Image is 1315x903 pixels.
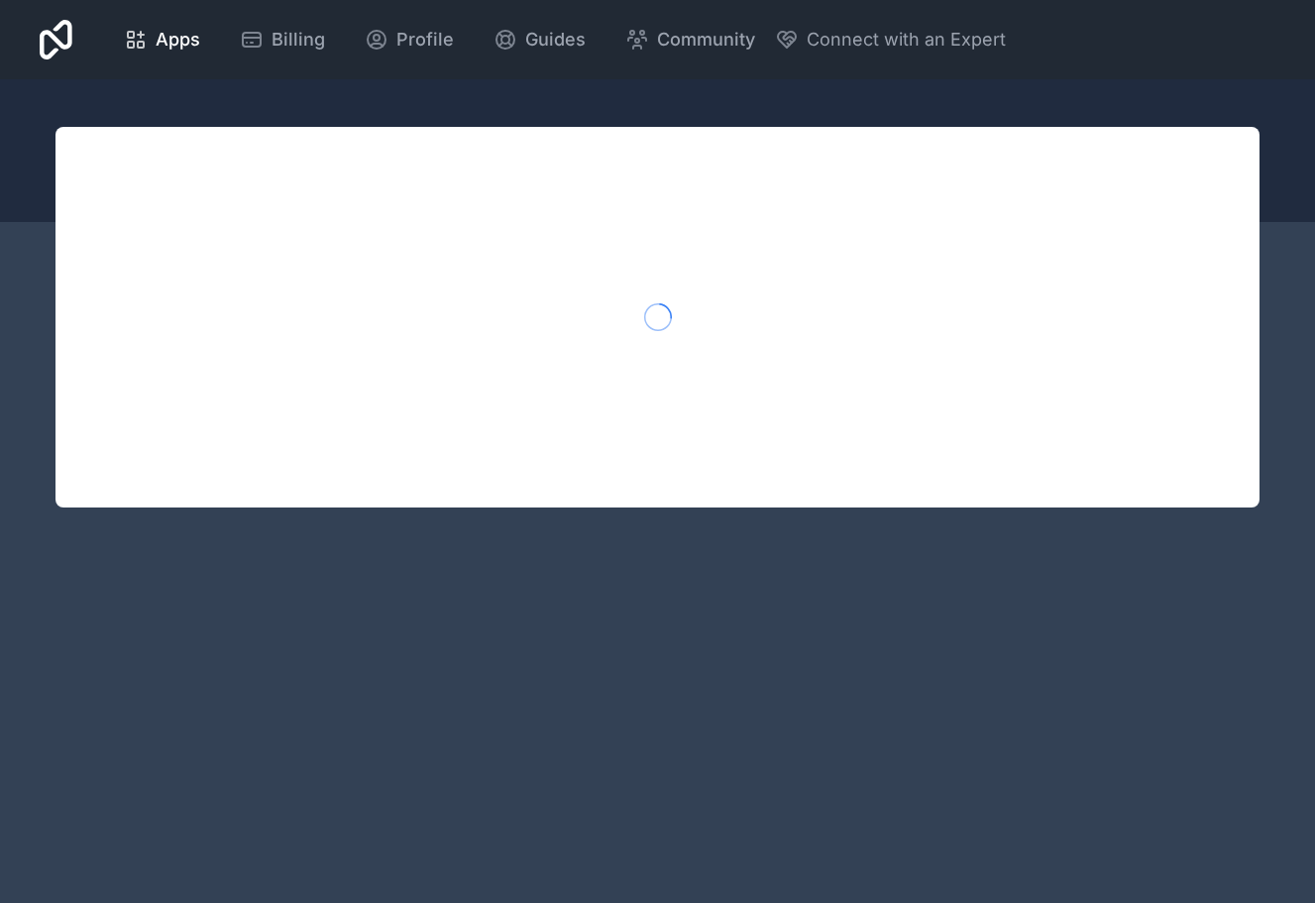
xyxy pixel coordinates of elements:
a: Apps [108,18,216,61]
span: Profile [396,26,454,54]
span: Guides [525,26,586,54]
a: Guides [478,18,602,61]
span: Apps [156,26,200,54]
a: Billing [224,18,341,61]
span: Billing [272,26,325,54]
span: Connect with an Expert [807,26,1006,54]
span: Community [657,26,755,54]
a: Community [609,18,771,61]
a: Profile [349,18,470,61]
button: Connect with an Expert [775,26,1006,54]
